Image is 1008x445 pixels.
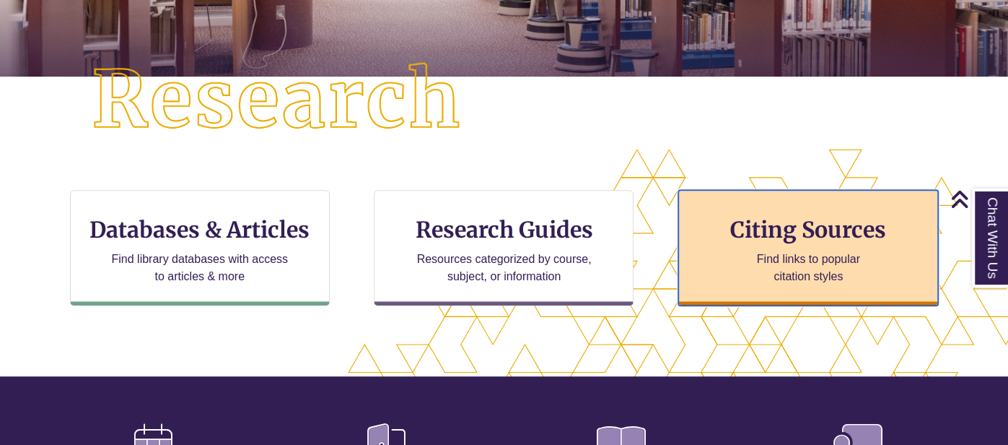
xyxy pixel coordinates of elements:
h3: Citing Sources [720,216,896,243]
a: Research Guides Resources categorized by course, subject, or information [374,190,634,306]
img: Research [51,22,504,179]
a: Citing Sources Find links to popular citation styles [678,190,938,306]
a: Back to Top [950,189,1004,209]
h3: Research Guides [386,216,621,243]
p: Find library databases with access to articles & more [105,251,294,285]
p: Find links to popular citation styles [738,251,879,285]
p: Resources categorized by course, subject, or information [410,251,598,285]
h3: Databases & Articles [82,216,317,243]
a: Databases & Articles Find library databases with access to articles & more [70,190,330,306]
